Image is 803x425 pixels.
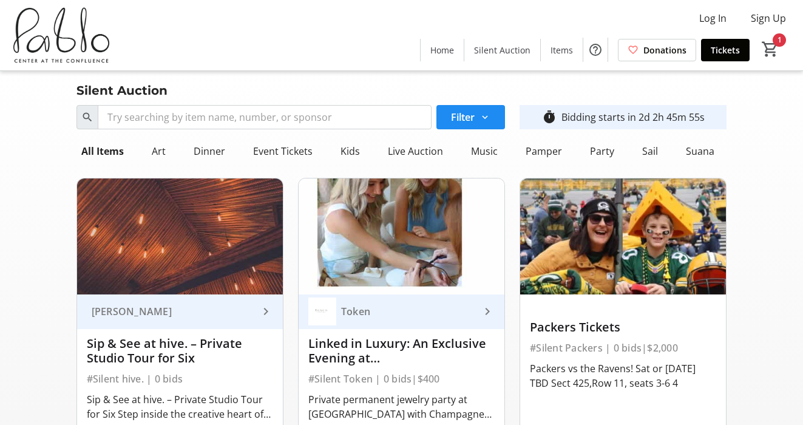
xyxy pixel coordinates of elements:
[259,304,273,319] mat-icon: keyboard_arrow_right
[699,11,727,25] span: Log In
[7,5,115,66] img: Pablo Center's Logo
[308,336,495,365] div: Linked in Luxury: An Exclusive Evening at [GEOGRAPHIC_DATA]
[464,39,540,61] a: Silent Auction
[98,105,432,129] input: Try searching by item name, number, or sponsor
[551,44,573,56] span: Items
[585,139,619,163] div: Party
[711,44,740,56] span: Tickets
[77,294,283,329] a: [PERSON_NAME]
[87,305,259,318] div: [PERSON_NAME]
[520,178,726,294] img: Packers Tickets
[336,305,480,318] div: Token
[530,320,716,335] div: Packers Tickets
[308,370,495,387] div: #Silent Token | 0 bids | $400
[87,336,273,365] div: Sip & See at hive. – Private Studio Tour for Six
[583,38,608,62] button: Help
[741,8,796,28] button: Sign Up
[76,139,129,163] div: All Items
[189,139,230,163] div: Dinner
[530,339,716,356] div: #Silent Packers | 0 bids | $2,000
[430,44,454,56] span: Home
[530,361,716,390] div: Packers vs the Ravens! Sat or [DATE] TBD Sect 425,Row 11, seats 3-6 4
[69,81,175,100] div: Silent Auction
[643,44,686,56] span: Donations
[248,139,317,163] div: Event Tickets
[436,105,505,129] button: Filter
[87,370,273,387] div: #Silent hive. | 0 bids
[421,39,464,61] a: Home
[480,304,495,319] mat-icon: keyboard_arrow_right
[147,139,171,163] div: Art
[521,139,567,163] div: Pamper
[383,139,448,163] div: Live Auction
[87,392,273,421] div: Sip & See at hive. – Private Studio Tour for Six Step inside the creative heart of music-making a...
[299,178,504,294] img: Linked in Luxury: An Exclusive Evening at Token
[542,110,557,124] mat-icon: timer_outline
[308,392,495,421] div: Private permanent jewelry party at [GEOGRAPHIC_DATA] with Champagne and a VIP studio tour with th...
[689,8,736,28] button: Log In
[701,39,750,61] a: Tickets
[77,178,283,294] img: Sip & See at hive. – Private Studio Tour for Six
[466,139,503,163] div: Music
[474,44,530,56] span: Silent Auction
[451,110,475,124] span: Filter
[308,297,336,325] img: Token
[759,38,781,60] button: Cart
[751,11,786,25] span: Sign Up
[618,39,696,61] a: Donations
[299,294,504,329] a: TokenToken
[336,139,365,163] div: Kids
[561,110,705,124] div: Bidding starts in 2d 2h 45m 55s
[541,39,583,61] a: Items
[681,139,719,163] div: Suana
[637,139,663,163] div: Sail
